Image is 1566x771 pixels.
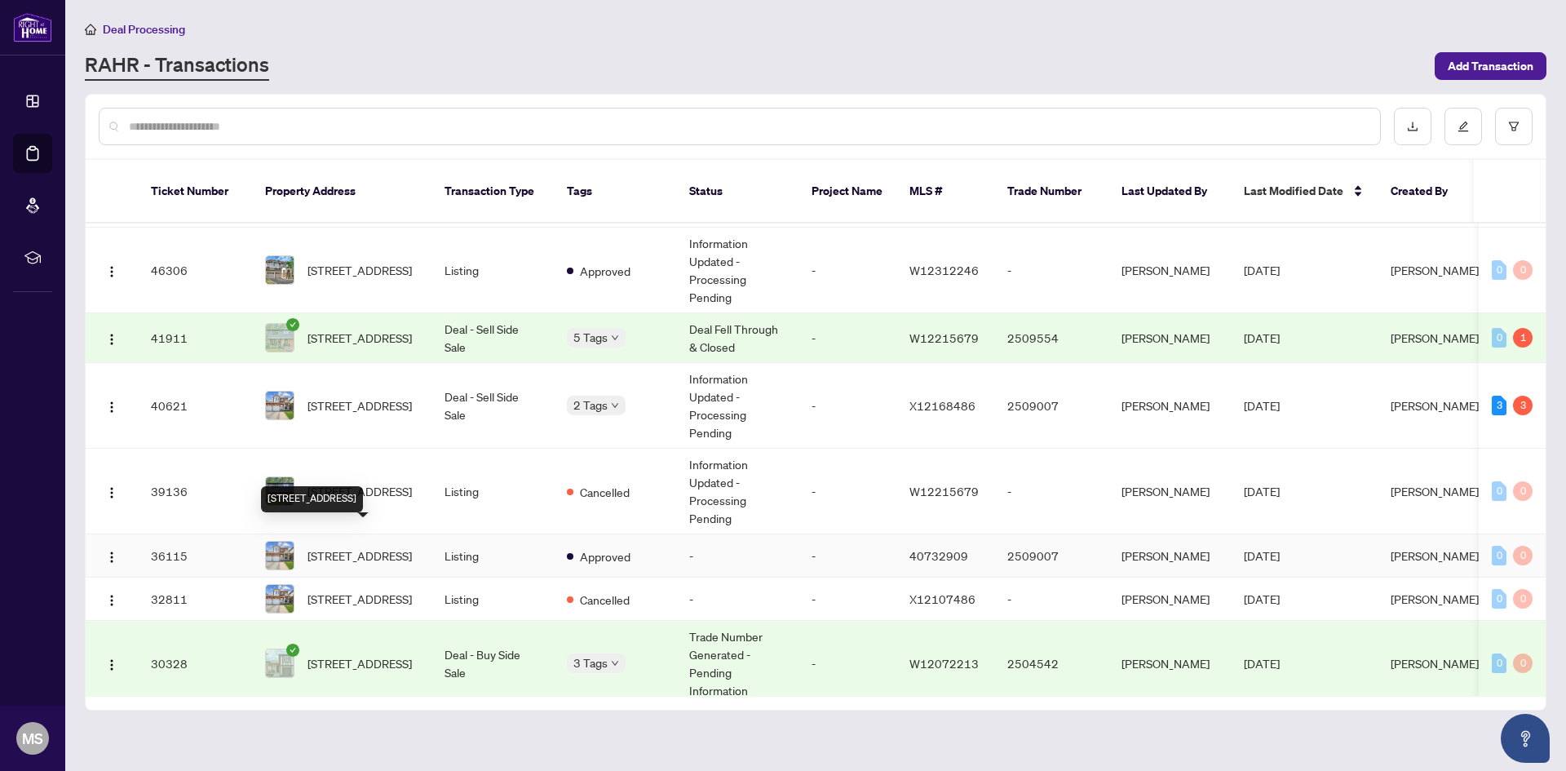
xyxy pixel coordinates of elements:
span: X12168486 [909,398,975,413]
span: [STREET_ADDRESS] [307,261,412,279]
td: Deal - Buy Side Sale [431,621,554,707]
td: Information Updated - Processing Pending [676,449,798,534]
div: 0 [1492,546,1506,565]
img: Logo [105,486,118,499]
span: X12107486 [909,592,975,606]
span: Last Modified Date [1244,182,1343,200]
img: Logo [105,594,118,607]
span: Approved [580,262,630,280]
span: down [611,659,619,667]
button: download [1394,108,1431,145]
span: W12215679 [909,484,979,498]
th: MLS # [896,160,994,224]
td: 30328 [138,621,252,707]
span: W12312246 [909,263,979,277]
td: 39136 [138,449,252,534]
button: filter [1495,108,1533,145]
span: [DATE] [1244,263,1280,277]
a: RAHR - Transactions [85,51,269,81]
img: Logo [105,551,118,564]
th: Status [676,160,798,224]
span: [PERSON_NAME] [1391,592,1479,606]
td: [PERSON_NAME] [1108,621,1231,707]
span: 5 Tags [573,328,608,347]
div: 0 [1492,589,1506,609]
td: - [994,449,1108,534]
span: down [611,401,619,410]
div: 0 [1513,260,1533,280]
span: [PERSON_NAME] [1391,330,1479,345]
span: [PERSON_NAME] [1391,548,1479,563]
button: Logo [99,478,125,504]
span: Cancelled [580,591,630,609]
span: check-circle [286,644,299,657]
button: Logo [99,586,125,612]
span: [DATE] [1244,548,1280,563]
td: Listing [431,228,554,313]
span: [PERSON_NAME] [1391,398,1479,413]
td: Information Updated - Processing Pending [676,228,798,313]
img: thumbnail-img [266,542,294,569]
td: - [798,621,896,707]
td: - [798,363,896,449]
span: [DATE] [1244,484,1280,498]
button: Logo [99,325,125,351]
img: thumbnail-img [266,256,294,284]
td: [PERSON_NAME] [1108,449,1231,534]
span: [DATE] [1244,656,1280,671]
span: [STREET_ADDRESS] [307,329,412,347]
td: [PERSON_NAME] [1108,578,1231,621]
span: [DATE] [1244,398,1280,413]
span: [PERSON_NAME] [1391,656,1479,671]
button: Logo [99,257,125,283]
td: - [676,534,798,578]
span: [PERSON_NAME] [1391,484,1479,498]
div: 0 [1513,654,1533,673]
button: Add Transaction [1435,52,1546,80]
span: Deal Processing [103,22,185,37]
td: Listing [431,578,554,621]
span: check-circle [286,318,299,331]
td: [PERSON_NAME] [1108,534,1231,578]
td: 2509007 [994,534,1108,578]
div: 0 [1492,654,1506,673]
span: edit [1458,121,1469,132]
th: Project Name [798,160,896,224]
td: 2509554 [994,313,1108,363]
span: Add Transaction [1448,53,1533,79]
div: 0 [1513,589,1533,609]
span: [STREET_ADDRESS] [307,482,412,500]
td: - [798,228,896,313]
span: Cancelled [580,483,630,501]
span: W12072213 [909,656,979,671]
img: Logo [105,401,118,414]
img: thumbnail-img [266,324,294,352]
div: 0 [1492,328,1506,348]
div: 0 [1513,481,1533,501]
img: Logo [105,333,118,346]
div: 0 [1492,260,1506,280]
td: Deal - Sell Side Sale [431,363,554,449]
span: 3 Tags [573,654,608,672]
span: [STREET_ADDRESS] [307,397,412,414]
td: - [798,578,896,621]
img: thumbnail-img [266,649,294,677]
td: Listing [431,534,554,578]
div: [STREET_ADDRESS] [261,486,363,512]
td: [PERSON_NAME] [1108,228,1231,313]
th: Created By [1378,160,1475,224]
div: 0 [1492,481,1506,501]
button: edit [1444,108,1482,145]
th: Ticket Number [138,160,252,224]
td: 2509007 [994,363,1108,449]
button: Logo [99,543,125,569]
td: Listing [431,449,554,534]
td: Deal Fell Through & Closed [676,313,798,363]
div: 3 [1513,396,1533,415]
td: - [994,228,1108,313]
img: Logo [105,265,118,278]
td: Information Updated - Processing Pending [676,363,798,449]
img: thumbnail-img [266,392,294,419]
td: 2504542 [994,621,1108,707]
button: Open asap [1501,714,1550,763]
